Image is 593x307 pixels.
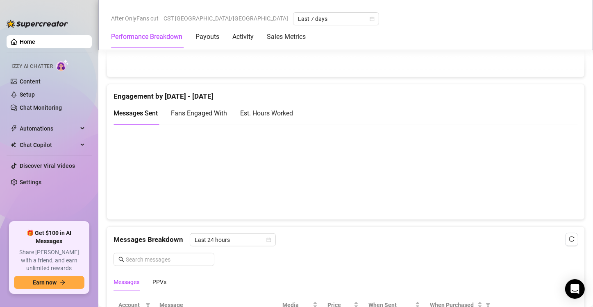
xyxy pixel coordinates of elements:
[20,122,78,135] span: Automations
[126,255,209,264] input: Search messages
[20,91,35,98] a: Setup
[20,179,41,185] a: Settings
[20,138,78,151] span: Chat Copilot
[118,257,124,262] span: search
[114,84,578,102] div: Engagement by [DATE] - [DATE]
[164,12,288,25] span: CST [GEOGRAPHIC_DATA]/[GEOGRAPHIC_DATA]
[267,32,306,42] div: Sales Metrics
[60,280,66,285] span: arrow-right
[20,38,35,45] a: Home
[298,13,374,25] span: Last 7 days
[195,32,219,42] div: Payouts
[569,236,575,242] span: reload
[14,248,84,273] span: Share [PERSON_NAME] with a friend, and earn unlimited rewards
[152,278,166,287] div: PPVs
[11,125,17,132] span: thunderbolt
[14,229,84,245] span: 🎁 Get $100 in AI Messages
[20,104,62,111] a: Chat Monitoring
[232,32,254,42] div: Activity
[111,32,182,42] div: Performance Breakdown
[114,233,578,246] div: Messages Breakdown
[7,20,68,28] img: logo-BBDzfeDw.svg
[11,142,16,148] img: Chat Copilot
[11,63,53,70] span: Izzy AI Chatter
[171,109,227,117] span: Fans Engaged With
[114,109,158,117] span: Messages Sent
[20,78,41,85] a: Content
[20,163,75,169] a: Discover Viral Videos
[114,278,139,287] div: Messages
[240,108,293,118] div: Est. Hours Worked
[111,12,159,25] span: After OnlyFans cut
[266,237,271,242] span: calendar
[56,59,69,71] img: AI Chatter
[195,234,271,246] span: Last 24 hours
[33,279,57,286] span: Earn now
[565,279,585,299] div: Open Intercom Messenger
[14,276,84,289] button: Earn nowarrow-right
[370,16,375,21] span: calendar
